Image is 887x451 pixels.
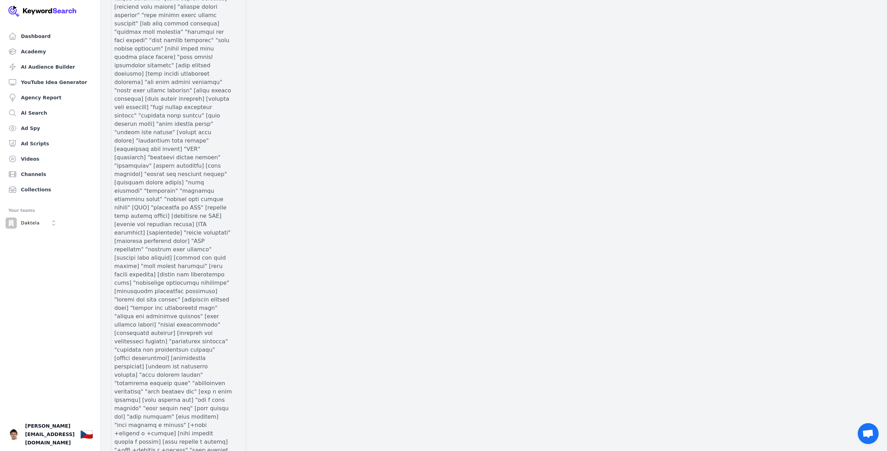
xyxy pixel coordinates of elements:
[8,6,77,17] img: Your Company
[6,121,94,135] a: Ad Spy
[6,75,94,89] a: YouTube Idea Generator
[6,91,94,105] a: Agency Report
[6,217,17,229] img: Daktela
[6,29,94,43] a: Dashboard
[80,427,93,441] button: 🇨🇿
[6,183,94,197] a: Collections
[6,45,94,59] a: Academy
[6,60,94,74] a: AI Audience Builder
[80,428,93,441] div: 🇨🇿
[25,422,75,447] span: [PERSON_NAME][EMAIL_ADDRESS][DOMAIN_NAME]
[6,167,94,181] a: Channels
[8,429,20,440] button: Open user button
[6,106,94,120] a: AI Search
[8,206,92,215] div: Your teams
[6,152,94,166] a: Videos
[6,217,59,229] button: Open organization switcher
[8,429,20,440] img: Filip Musil
[21,220,40,226] p: Daktela
[858,423,879,444] a: Otevřený chat
[6,137,94,151] a: Ad Scripts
